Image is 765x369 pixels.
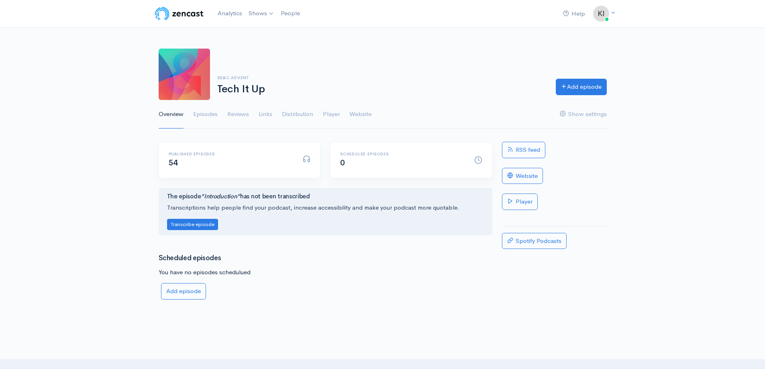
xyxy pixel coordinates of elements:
[169,152,293,156] h6: Published episodes
[282,100,313,129] a: Distribution
[159,100,184,129] a: Overview
[227,100,249,129] a: Reviews
[167,193,484,200] h4: The episode has not been transcribed
[593,6,609,22] img: ...
[340,158,345,168] span: 0
[349,100,371,129] a: Website
[159,268,492,277] p: You have no episodes schedulued
[340,152,465,156] h6: Scheduled episodes
[738,342,757,361] iframe: gist-messenger-bubble-iframe
[502,142,545,158] a: RSS feed
[217,75,546,80] h6: SS&C Advent
[167,219,218,230] button: Transcribe episode
[560,5,588,22] a: Help
[217,84,546,95] h1: Tech It Up
[154,6,205,22] img: ZenCast Logo
[502,168,543,184] a: Website
[502,233,567,249] a: Spotify Podcasts
[214,5,245,22] a: Analytics
[560,100,607,129] a: Show settings
[323,100,340,129] a: Player
[201,192,240,200] i: "Introduction"
[167,220,218,228] a: Transcribe episode
[259,100,272,129] a: Links
[167,203,484,212] p: Transcriptions help people find your podcast, increase accessibility and make your podcast more q...
[502,194,538,210] a: Player
[277,5,303,22] a: People
[169,158,178,168] span: 54
[556,79,607,95] a: Add episode
[159,255,492,262] h3: Scheduled episodes
[245,5,277,22] a: Shows
[161,283,206,300] a: Add episode
[193,100,218,129] a: Episodes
